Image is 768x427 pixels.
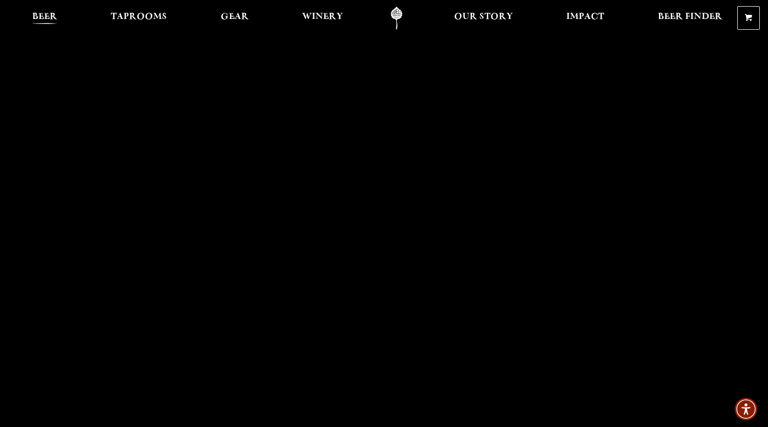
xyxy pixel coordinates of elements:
[651,7,729,30] a: Beer Finder
[295,7,350,30] a: Winery
[658,13,722,21] span: Beer Finder
[566,13,604,21] span: Impact
[26,7,64,30] a: Beer
[447,7,520,30] a: Our Story
[32,13,57,21] span: Beer
[735,398,757,420] div: Accessibility Menu
[560,7,611,30] a: Impact
[377,7,416,30] a: Odell Home
[104,7,174,30] a: Taprooms
[111,13,167,21] span: Taprooms
[214,7,255,30] a: Gear
[302,13,343,21] span: Winery
[221,13,249,21] span: Gear
[454,13,513,21] span: Our Story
